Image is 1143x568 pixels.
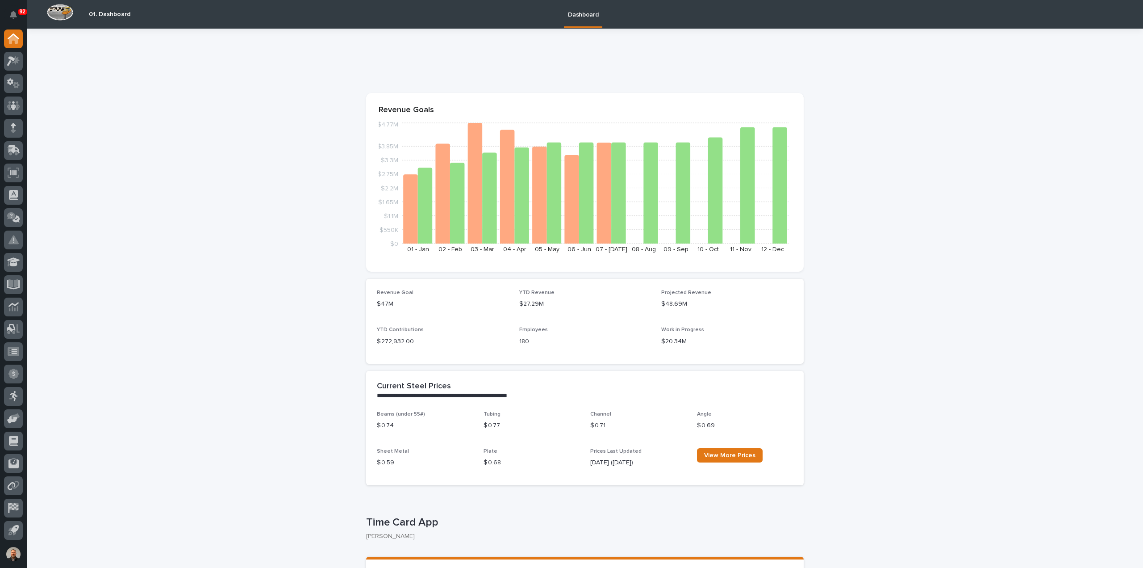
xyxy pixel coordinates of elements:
[471,246,494,252] text: 03 - Mar
[89,11,130,18] h2: 01. Dashboard
[381,185,398,191] tspan: $2.2M
[661,327,704,332] span: Work in Progress
[377,299,509,309] p: $47M
[438,246,462,252] text: 02 - Feb
[697,421,793,430] p: $ 0.69
[390,241,398,247] tspan: $0
[663,246,688,252] text: 09 - Sep
[697,246,719,252] text: 10 - Oct
[4,5,23,24] button: Notifications
[590,449,642,454] span: Prices Last Updated
[697,412,712,417] span: Angle
[384,213,398,219] tspan: $1.1M
[519,337,651,346] p: 180
[381,157,398,164] tspan: $3.3M
[503,246,526,252] text: 04 - Apr
[661,337,793,346] p: $20.34M
[484,421,580,430] p: $ 0.77
[378,199,398,205] tspan: $1.65M
[761,246,784,252] text: 12 - Dec
[661,299,793,309] p: $48.69M
[4,545,23,564] button: users-avatar
[730,246,751,252] text: 11 - Nov
[377,382,451,391] h2: Current Steel Prices
[519,327,548,332] span: Employees
[380,227,398,233] tspan: $550K
[377,327,424,332] span: YTD Contributions
[596,246,627,252] text: 07 - [DATE]
[377,412,425,417] span: Beams (under 55#)
[378,171,398,177] tspan: $2.75M
[484,458,580,467] p: $ 0.68
[377,337,509,346] p: $ 272,932.00
[590,412,611,417] span: Channel
[484,412,501,417] span: Tubing
[519,299,651,309] p: $27.29M
[590,421,686,430] p: $ 0.71
[535,246,559,252] text: 05 - May
[697,448,763,463] a: View More Prices
[704,452,755,459] span: View More Prices
[377,458,473,467] p: $ 0.59
[567,246,591,252] text: 06 - Jun
[20,8,25,15] p: 92
[484,449,497,454] span: Plate
[519,290,555,295] span: YTD Revenue
[366,533,797,540] p: [PERSON_NAME]
[377,290,413,295] span: Revenue Goal
[377,449,409,454] span: Sheet Metal
[661,290,711,295] span: Projected Revenue
[379,105,791,115] p: Revenue Goals
[632,246,656,252] text: 08 - Aug
[377,143,398,150] tspan: $3.85M
[47,4,73,21] img: Workspace Logo
[407,246,429,252] text: 01 - Jan
[11,11,23,25] div: Notifications92
[377,122,398,128] tspan: $4.77M
[366,516,800,529] p: Time Card App
[590,458,686,467] p: [DATE] ([DATE])
[377,421,473,430] p: $ 0.74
